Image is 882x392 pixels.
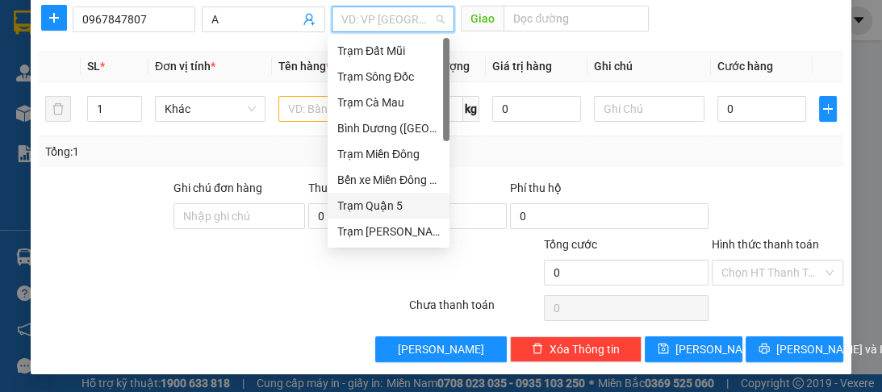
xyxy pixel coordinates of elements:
div: Bình Dương (BX Bàu Bàng) [328,115,449,141]
input: Dọc đường [504,6,649,31]
input: Ghi Chú [594,96,704,122]
th: Ghi chú [587,51,711,82]
div: Trạm Quận 5 [328,193,449,219]
div: Trạm [PERSON_NAME] [337,223,440,240]
div: Tổng: 1 [45,143,342,161]
span: SL [87,60,100,73]
span: Xóa Thông tin [550,340,620,358]
label: Ghi chú đơn hàng [173,181,262,194]
button: plus [819,96,837,122]
button: deleteXóa Thông tin [510,336,642,362]
div: Trạm Cà Mau [328,90,449,115]
div: Trạm Miền Đông [337,145,440,163]
div: Trạm Sông Đốc [337,68,440,85]
span: [PERSON_NAME] [675,340,762,358]
div: Trạm Cà Mau [337,94,440,111]
input: Ghi chú đơn hàng [173,203,305,229]
span: save [658,343,669,356]
span: [PERSON_NAME] [398,340,484,358]
span: Giao [461,6,504,31]
span: Giá trị hàng [492,60,552,73]
div: Bình Dương ([GEOGRAPHIC_DATA]) [337,119,440,137]
div: Trạm Miền Đông [328,141,449,167]
span: Đơn vị tính [155,60,215,73]
button: plus [41,5,67,31]
span: Cước hàng [717,60,773,73]
button: delete [45,96,71,122]
span: Tổng cước [544,238,597,251]
span: plus [820,102,836,115]
div: Trạm Quận 5 [337,197,440,215]
div: Bến xe Miền Đông Mới [337,171,440,189]
input: 0 [492,96,581,122]
span: kg [463,96,479,122]
div: Trạm Đức Hòa [328,219,449,244]
span: Thu Hộ [308,181,345,194]
div: Trạm Sông Đốc [328,64,449,90]
span: Tên hàng [278,60,331,73]
span: delete [532,343,543,356]
div: Trạm Đất Mũi [337,42,440,60]
div: Trạm Đất Mũi [328,38,449,64]
label: Hình thức thanh toán [712,238,819,251]
button: printer[PERSON_NAME] và In [746,336,843,362]
span: Khác [165,97,256,121]
div: Chưa thanh toán [408,296,542,324]
input: VD: Bàn, Ghế [278,96,389,122]
span: user-add [303,13,316,26]
button: [PERSON_NAME] [375,336,507,362]
div: Bến xe Miền Đông Mới [328,167,449,193]
button: save[PERSON_NAME] [645,336,742,362]
span: plus [42,11,66,24]
div: Phí thu hộ [510,179,709,203]
span: printer [759,343,770,356]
